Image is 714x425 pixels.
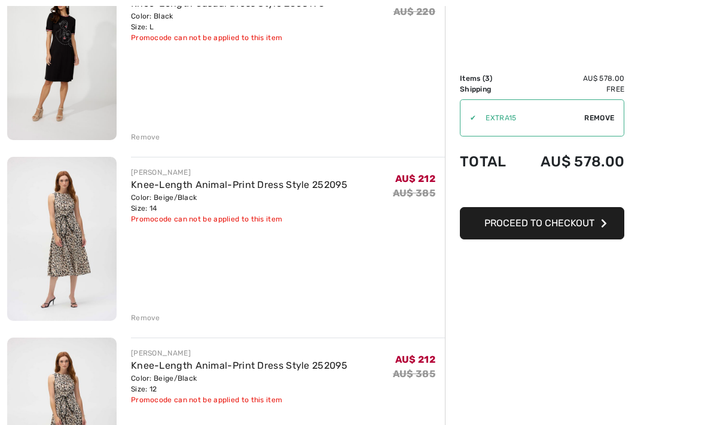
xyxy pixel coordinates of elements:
div: ✔ [460,113,476,123]
div: Promocode can not be applied to this item [131,32,325,43]
s: AU$ 220 [393,6,435,17]
a: Knee-Length Animal-Print Dress Style 252095 [131,360,347,371]
span: 3 [485,74,490,83]
td: Items ( ) [460,73,518,84]
s: AU$ 385 [393,187,435,199]
div: [PERSON_NAME] [131,167,347,178]
td: Free [518,84,624,95]
div: [PERSON_NAME] [131,348,347,359]
img: Knee-Length Animal-Print Dress Style 252095 [7,157,117,321]
td: Shipping [460,84,518,95]
div: Promocode can not be applied to this item [131,214,347,224]
div: Color: Black Size: L [131,11,325,32]
div: Remove [131,312,160,323]
button: Proceed to Checkout [460,207,624,239]
span: Remove [584,113,614,123]
span: AU$ 212 [395,173,435,184]
div: Promocode can not be applied to this item [131,394,347,405]
a: Knee-Length Animal-Print Dress Style 252095 [131,179,347,190]
s: AU$ 385 [393,368,435,380]
input: Promo code [476,100,584,136]
div: Remove [131,132,160,142]
iframe: PayPal [460,182,624,203]
td: AU$ 578.00 [518,141,624,182]
span: Proceed to Checkout [484,217,594,229]
span: AU$ 212 [395,354,435,365]
div: Color: Beige/Black Size: 14 [131,192,347,214]
td: Total [460,141,518,182]
td: AU$ 578.00 [518,73,624,84]
div: Color: Beige/Black Size: 12 [131,373,347,394]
